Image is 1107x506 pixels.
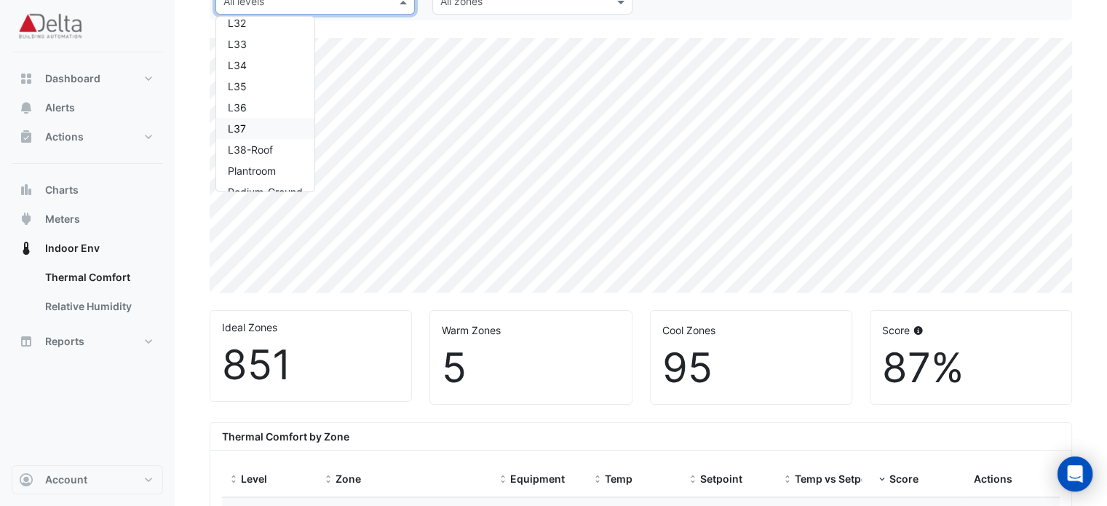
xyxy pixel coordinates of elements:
div: Warm Zones [442,323,619,338]
span: Actions [974,473,1012,485]
button: Dashboard [12,64,163,93]
app-icon: Indoor Env [19,241,33,256]
img: Company Logo [17,12,83,41]
span: Account [45,473,87,487]
div: Podium-Ground [228,184,303,199]
span: Setpoint [700,473,742,485]
div: Open Intercom Messenger [1058,456,1092,491]
app-icon: Reports [19,334,33,349]
a: Relative Humidity [33,292,163,321]
app-icon: Actions [19,130,33,144]
div: L34 [228,58,303,73]
app-icon: Dashboard [19,71,33,86]
span: Reports [45,334,84,349]
span: Temp vs Setpoint [795,473,881,485]
div: 87% [882,344,1060,392]
div: L32 [228,15,303,31]
span: Actions [45,130,84,144]
div: Cool Zones [662,323,840,338]
span: Indoor Env [45,241,100,256]
button: Meters [12,205,163,234]
div: Indoor Env [12,263,163,327]
span: Level [241,473,267,485]
span: Temp [605,473,632,485]
span: Meters [45,212,80,226]
ng-dropdown-panel: Options list [215,16,315,192]
div: Score [882,323,1060,338]
div: Plantroom [228,163,303,178]
span: Zone [336,473,361,485]
app-icon: Alerts [19,100,33,115]
span: Score [889,473,918,485]
span: Equipment [510,473,565,485]
span: Alerts [45,100,75,115]
button: Reports [12,327,163,356]
div: L38-Roof [228,142,303,157]
button: Account [12,465,163,494]
app-icon: Meters [19,212,33,226]
span: Charts [45,183,79,197]
div: L36 [228,100,303,115]
button: Alerts [12,93,163,122]
button: Actions [12,122,163,151]
app-icon: Charts [19,183,33,197]
span: Dashboard [45,71,100,86]
div: 851 [222,341,400,390]
div: L37 [228,121,303,136]
div: 95 [662,344,840,392]
div: L33 [228,36,303,52]
div: Ideal Zones [222,320,400,335]
b: Thermal Comfort by Zone [222,430,349,443]
div: 5 [442,344,619,392]
button: Indoor Env [12,234,163,263]
a: Thermal Comfort [33,263,163,292]
div: L35 [228,79,303,94]
button: Charts [12,175,163,205]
